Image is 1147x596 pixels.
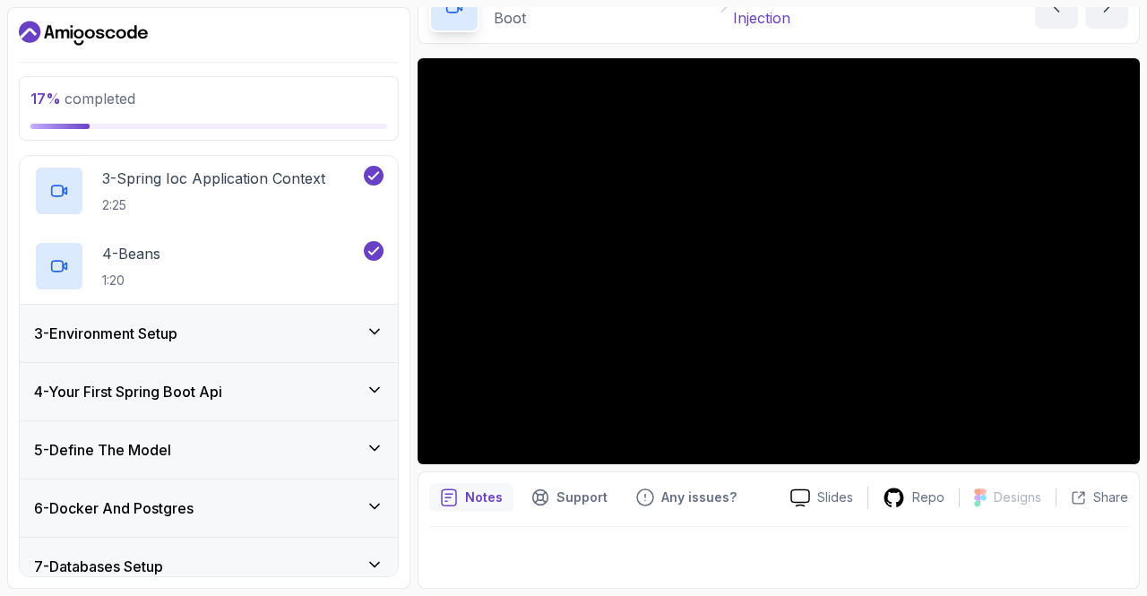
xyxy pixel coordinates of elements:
[625,483,747,512] button: Feedback button
[868,487,959,509] a: Repo
[34,323,177,344] h3: 3 - Environment Setup
[1056,488,1128,506] button: Share
[418,58,1140,464] iframe: 2 - Inversion Control and Dependency Injection
[102,196,325,214] p: 2:25
[20,421,398,479] button: 5-Define The Model
[20,538,398,595] button: 7-Databases Setup
[817,488,853,506] p: Slides
[994,488,1041,506] p: Designs
[20,363,398,420] button: 4-Your First Spring Boot Api
[34,556,163,577] h3: 7 - Databases Setup
[34,439,171,461] h3: 5 - Define The Model
[19,19,148,48] a: Dashboard
[34,381,222,402] h3: 4 - Your First Spring Boot Api
[102,272,160,289] p: 1:20
[465,488,503,506] p: Notes
[102,168,325,189] p: 3 - Spring Ioc Application Context
[912,488,944,506] p: Repo
[1093,488,1128,506] p: Share
[429,483,513,512] button: notes button
[556,488,608,506] p: Support
[521,483,618,512] button: Support button
[776,488,867,507] a: Slides
[30,90,61,108] span: 17 %
[20,479,398,537] button: 6-Docker And Postgres
[102,243,160,264] p: 4 - Beans
[30,90,135,108] span: completed
[661,488,737,506] p: Any issues?
[34,497,194,519] h3: 6 - Docker And Postgres
[34,166,384,216] button: 3-Spring Ioc Application Context2:25
[20,305,398,362] button: 3-Environment Setup
[34,241,384,291] button: 4-Beans1:20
